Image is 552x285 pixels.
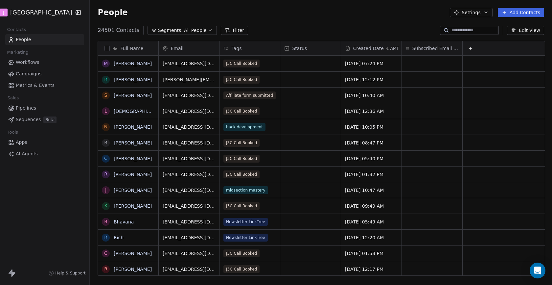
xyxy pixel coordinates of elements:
span: [EMAIL_ADDRESS][DOMAIN_NAME] [163,219,215,225]
div: Email [159,41,219,55]
span: Tools [5,127,21,137]
span: [DATE] 10:47 AM [345,187,398,194]
span: J3C Call Booked [223,265,260,273]
span: J3C Call Booked [223,202,260,210]
span: 24501 Contacts [98,26,139,34]
div: j [105,187,106,194]
span: [DATE] 08:47 PM [345,140,398,146]
span: Created Date [353,45,383,52]
div: R [104,139,108,146]
a: People [5,34,84,45]
a: [PERSON_NAME] [114,77,152,82]
div: C [104,155,108,162]
span: [DATE] 05:40 PM [345,155,398,162]
div: C [104,250,108,257]
a: SequencesBeta [5,114,84,125]
span: [EMAIL_ADDRESS][DOMAIN_NAME] [163,171,215,178]
span: Help & Support [55,271,85,276]
span: [GEOGRAPHIC_DATA] [10,8,72,17]
span: [EMAIL_ADDRESS][DOMAIN_NAME] [163,234,215,241]
div: Full Name [98,41,158,55]
span: J3C Call Booked [223,139,260,147]
span: Affiliate form submitted [223,91,276,99]
span: Contacts [4,25,29,35]
span: [DATE] 12:36 AM [345,108,398,115]
span: People [16,36,31,43]
span: Sequences [16,116,41,123]
div: Created DateAMT [341,41,402,55]
a: [PERSON_NAME] [114,188,152,193]
span: midsection mastery [223,186,268,194]
a: [PERSON_NAME] [114,93,152,98]
span: [EMAIL_ADDRESS][DOMAIN_NAME] [163,155,215,162]
a: [PERSON_NAME] [114,172,152,177]
span: J3C Call Booked [223,155,260,163]
a: AI Agents [5,148,84,159]
button: Settings [450,8,492,17]
span: Full Name [120,45,143,52]
span: [EMAIL_ADDRESS][DOMAIN_NAME] [163,124,215,130]
span: AI Agents [16,150,38,157]
span: [EMAIL_ADDRESS][DOMAIN_NAME] [163,140,215,146]
a: [PERSON_NAME] [114,124,152,130]
span: [EMAIL_ADDRESS][DOMAIN_NAME] [163,60,215,67]
div: K [104,202,107,209]
span: Apps [16,139,27,146]
span: Marketing [4,47,31,57]
a: [PERSON_NAME] [114,267,152,272]
span: All People [184,27,206,34]
span: [DATE] 12:20 AM [345,234,398,241]
div: grid [159,56,545,276]
span: [EMAIL_ADDRESS][DOMAIN_NAME] [163,108,215,115]
span: J3C Call Booked [223,76,260,84]
div: L [105,108,107,115]
button: J[GEOGRAPHIC_DATA] [8,7,71,18]
div: R [104,266,108,272]
a: Bhavana [114,219,134,224]
a: Rich [114,235,124,240]
span: Tags [231,45,241,52]
span: [DATE] 01:53 PM [345,250,398,257]
button: Add Contacts [498,8,544,17]
a: [PERSON_NAME] [114,61,152,66]
span: Subscribed Email Categories [412,45,459,52]
div: Tags [219,41,280,55]
div: R [104,171,108,178]
div: B [104,218,108,225]
span: Campaigns [16,70,41,77]
span: [EMAIL_ADDRESS][DOMAIN_NAME] [163,266,215,272]
a: Apps [5,137,84,148]
a: [PERSON_NAME] [114,156,152,161]
a: [PERSON_NAME] [114,251,152,256]
span: J3C Call Booked [223,249,260,257]
a: Campaigns [5,68,84,79]
div: Subscribed Email Categories [402,41,462,55]
a: [PERSON_NAME] [114,203,152,209]
span: [PERSON_NAME][EMAIL_ADDRESS][PERSON_NAME][DOMAIN_NAME] [163,76,215,83]
span: [DATE] 10:05 PM [345,124,398,130]
span: Beta [43,117,57,123]
span: Pipelines [16,105,36,112]
span: AMT [390,46,399,51]
span: Newsletter LinkTree [223,218,268,226]
span: J3C Call Booked [223,170,260,178]
div: M [104,60,108,67]
span: [EMAIL_ADDRESS][DOMAIN_NAME] [163,92,215,99]
a: Pipelines [5,103,84,114]
span: back development [223,123,265,131]
span: [DATE] 12:12 PM [345,76,398,83]
span: Workflows [16,59,39,66]
span: [DATE] 10:40 AM [345,92,398,99]
span: J3C Call Booked [223,60,260,67]
a: Workflows [5,57,84,68]
span: Status [292,45,307,52]
span: [DATE] 07:24 PM [345,60,398,67]
span: J3C Call Booked [223,107,260,115]
span: [EMAIL_ADDRESS][DOMAIN_NAME] [163,250,215,257]
span: Metrics & Events [16,82,55,89]
div: N [104,123,107,130]
a: Help & Support [49,271,85,276]
span: [DATE] 01:32 PM [345,171,398,178]
span: J [3,9,4,16]
span: [DATE] 05:49 AM [345,219,398,225]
